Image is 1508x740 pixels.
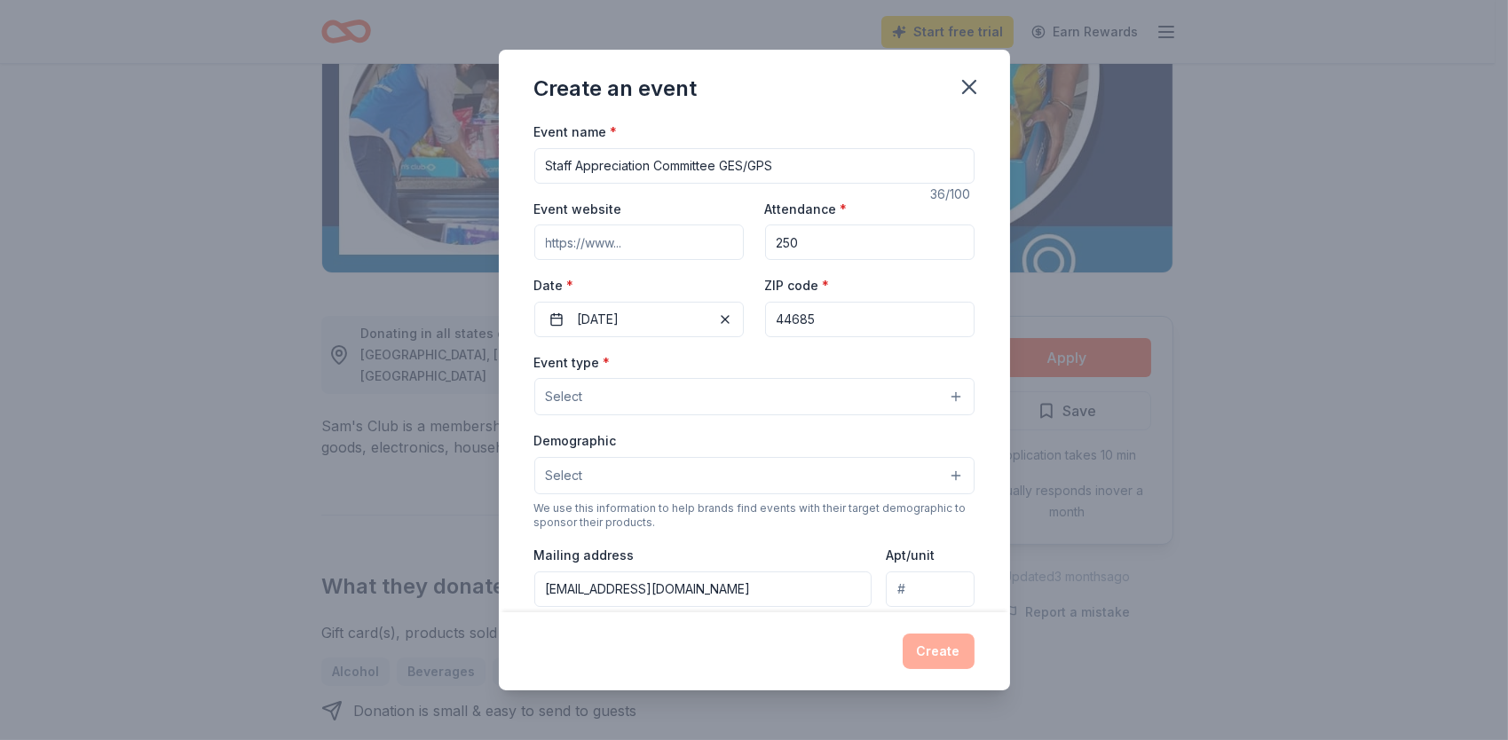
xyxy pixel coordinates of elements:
label: Event website [534,201,622,218]
label: Attendance [765,201,848,218]
label: Demographic [534,432,617,450]
input: 20 [765,224,975,260]
span: Select [546,465,583,486]
label: ZIP code [765,277,830,295]
input: # [886,571,974,607]
div: Create an event [534,75,698,103]
label: Mailing address [534,547,635,564]
label: Date [534,277,744,295]
label: Event name [534,123,618,141]
label: Apt/unit [886,547,935,564]
span: Select [546,386,583,407]
input: Enter a US address [534,571,872,607]
div: We use this information to help brands find events with their target demographic to sponsor their... [534,501,975,530]
input: https://www... [534,224,744,260]
input: 12345 (U.S. only) [765,302,975,337]
div: 36 /100 [931,184,975,205]
button: Select [534,457,975,494]
button: Select [534,378,975,415]
button: [DATE] [534,302,744,337]
label: Event type [534,354,611,372]
input: Spring Fundraiser [534,148,975,184]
